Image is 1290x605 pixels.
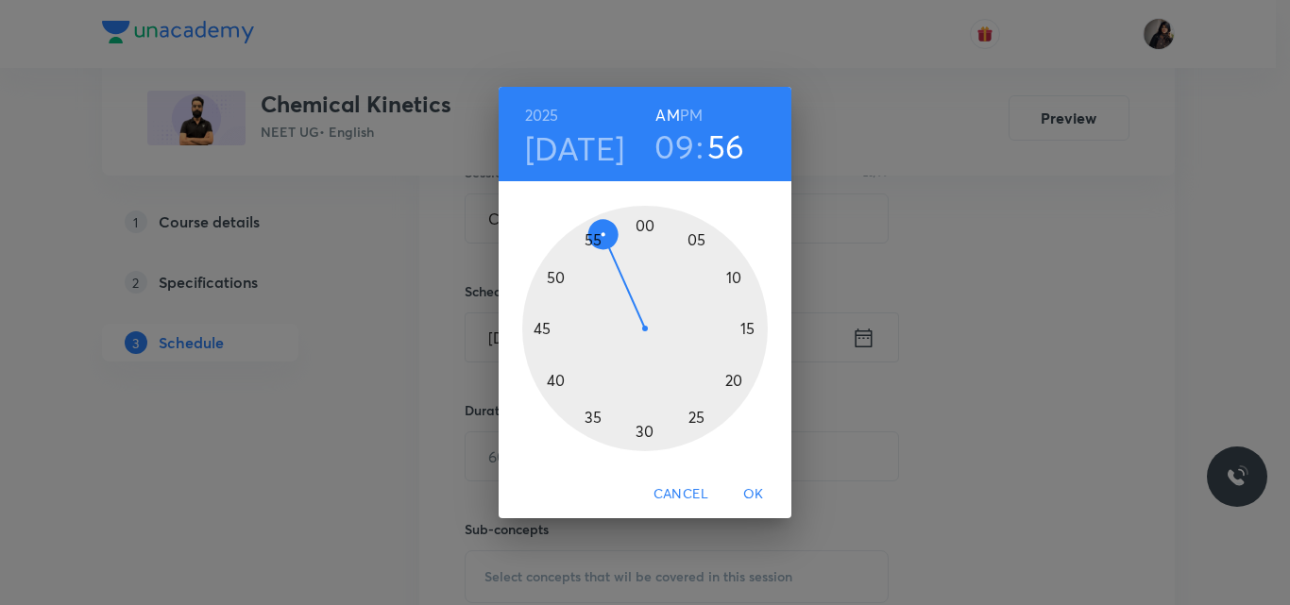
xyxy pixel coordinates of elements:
button: Cancel [646,477,716,512]
span: OK [731,482,776,506]
button: 2025 [525,102,559,128]
button: AM [655,102,679,128]
h3: : [696,126,704,166]
button: OK [723,477,784,512]
button: PM [680,102,703,128]
button: 09 [654,126,694,166]
button: [DATE] [525,128,625,168]
span: Cancel [653,482,708,506]
button: 56 [707,126,745,166]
